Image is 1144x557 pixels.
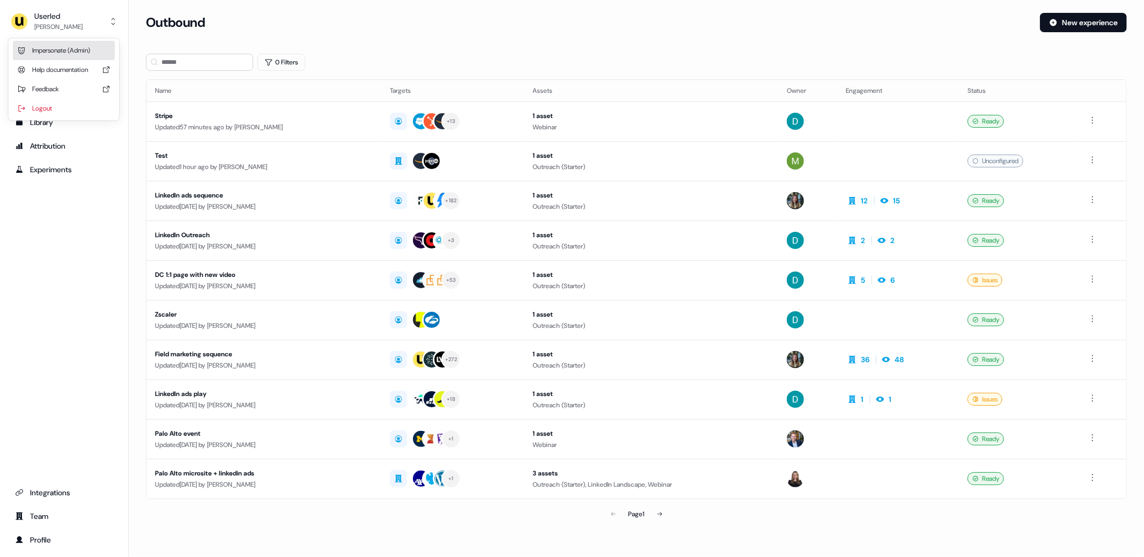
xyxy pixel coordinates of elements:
div: Feedback [13,79,115,99]
div: 1 asset [533,349,770,360]
div: Ready [968,353,1004,366]
div: Outreach (Starter) [533,320,770,331]
div: Ready [968,234,1004,247]
div: Unconfigured [968,155,1023,167]
img: David [787,391,804,408]
div: DC 1:1 page with new video [155,269,373,280]
div: Profile [15,534,113,545]
img: David [787,272,804,289]
div: Updated [DATE] by [PERSON_NAME] [155,400,373,411]
div: Test [155,150,373,161]
div: Userled[PERSON_NAME] [9,39,119,120]
div: + 3 [448,236,455,245]
img: Charlotte [787,192,804,209]
div: Page 1 [629,509,645,519]
th: Owner [778,80,837,101]
th: Targets [381,80,524,101]
div: 1 asset [533,309,770,320]
div: 1 asset [533,428,770,439]
div: Palo Alto event [155,428,373,439]
div: Updated [DATE] by [PERSON_NAME] [155,281,373,291]
img: David [787,113,804,130]
div: + 1 [448,434,454,444]
div: Ready [968,472,1004,485]
div: 2 [890,235,895,246]
img: David [787,232,804,249]
div: Stripe [155,111,373,121]
a: Go to templates [9,114,120,131]
div: + 182 [446,196,457,206]
div: Updated 57 minutes ago by [PERSON_NAME] [155,122,373,133]
div: 1 asset [533,111,770,121]
a: Go to experiments [9,161,120,178]
div: + 13 [447,116,455,126]
div: Updated 1 hour ago by [PERSON_NAME] [155,162,373,172]
div: Experiments [15,164,113,175]
div: Updated [DATE] by [PERSON_NAME] [155,320,373,331]
div: 3 assets [533,468,770,479]
th: Status [959,80,1077,101]
div: 5 [861,275,865,285]
div: + 1 [448,474,454,483]
div: LinkedIn ads play [155,389,373,399]
div: Issues [968,393,1002,406]
div: 6 [890,275,895,285]
div: Field marketing sequence [155,349,373,360]
div: Outreach (Starter) [533,201,770,212]
div: 48 [895,354,904,365]
div: 15 [893,195,900,206]
div: LinkedIn Outreach [155,230,373,240]
div: 1 asset [533,269,770,280]
a: Go to attribution [9,137,120,155]
div: Ready [968,194,1004,207]
div: + 272 [445,355,457,364]
div: 36 [861,354,869,365]
div: Outreach (Starter), LinkedIn Landscape, Webinar [533,479,770,490]
div: Outreach (Starter) [533,162,770,172]
div: Zscaler [155,309,373,320]
div: Updated [DATE] by [PERSON_NAME] [155,241,373,252]
div: Ready [968,115,1004,128]
div: Issues [968,274,1002,287]
img: Charlotte [787,351,804,368]
div: Attribution [15,141,113,151]
img: Mickael [787,152,804,170]
div: 1 [861,394,863,405]
div: Outreach (Starter) [533,360,770,371]
div: Outreach (Starter) [533,400,770,411]
div: Logout [13,99,115,118]
div: [PERSON_NAME] [34,21,83,32]
button: 0 Filters [257,54,305,71]
div: Outreach (Starter) [533,281,770,291]
div: Help documentation [13,60,115,79]
h3: Outbound [146,14,205,31]
div: 1 asset [533,150,770,161]
div: 1 [889,394,891,405]
div: 1 asset [533,230,770,240]
div: Ready [968,433,1004,445]
div: Outreach (Starter) [533,241,770,252]
div: Palo Alto microsite + linkedin ads [155,468,373,479]
button: New experience [1040,13,1127,32]
div: Integrations [15,487,113,498]
th: Assets [524,80,778,101]
div: Updated [DATE] by [PERSON_NAME] [155,360,373,371]
div: Updated [DATE] by [PERSON_NAME] [155,439,373,450]
div: Updated [DATE] by [PERSON_NAME] [155,201,373,212]
div: Webinar [533,122,770,133]
div: Userled [34,11,83,21]
button: Userled[PERSON_NAME] [9,9,120,34]
div: Team [15,511,113,522]
div: 2 [861,235,865,246]
div: Updated [DATE] by [PERSON_NAME] [155,479,373,490]
a: Go to team [9,508,120,525]
div: 12 [861,195,868,206]
a: Go to integrations [9,484,120,501]
div: Impersonate (Admin) [13,41,115,60]
div: + 18 [447,394,455,404]
img: Geneviève [787,470,804,487]
img: Yann [787,430,804,448]
th: Engagement [837,80,959,101]
div: LinkedIn ads sequence [155,190,373,201]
